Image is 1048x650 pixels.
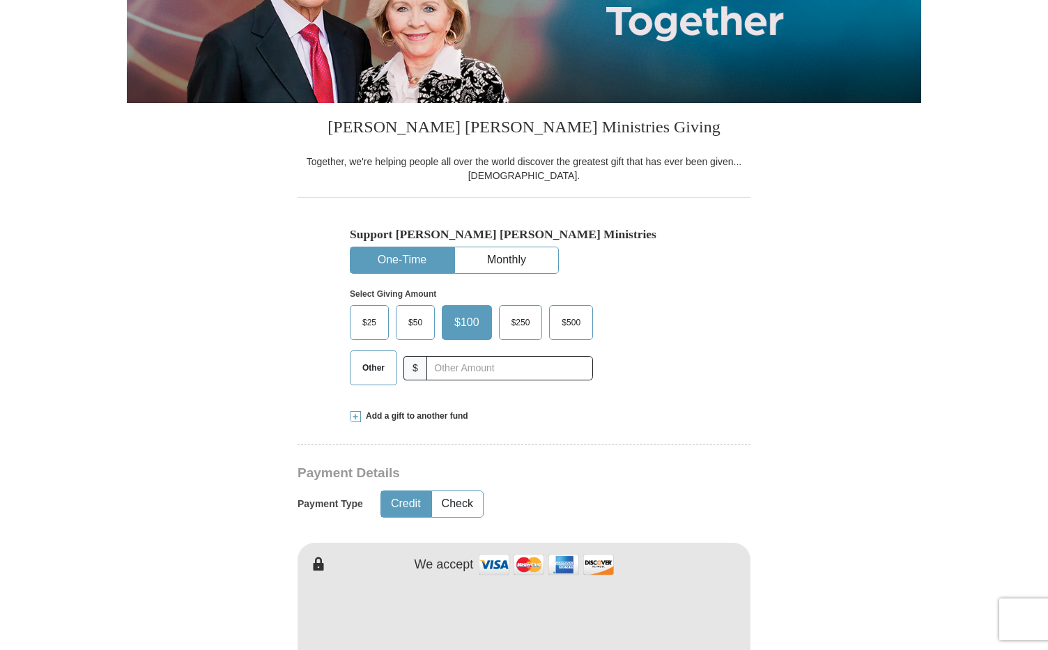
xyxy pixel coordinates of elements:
[477,550,616,580] img: credit cards accepted
[298,465,653,481] h3: Payment Details
[432,491,483,517] button: Check
[455,247,558,273] button: Monthly
[447,312,486,333] span: $100
[355,357,392,378] span: Other
[298,103,750,155] h3: [PERSON_NAME] [PERSON_NAME] Ministries Giving
[403,356,427,380] span: $
[350,227,698,242] h5: Support [PERSON_NAME] [PERSON_NAME] Ministries
[401,312,429,333] span: $50
[298,155,750,183] div: Together, we're helping people all over the world discover the greatest gift that has ever been g...
[555,312,587,333] span: $500
[504,312,537,333] span: $250
[415,557,474,573] h4: We accept
[361,410,468,422] span: Add a gift to another fund
[350,247,454,273] button: One-Time
[426,356,593,380] input: Other Amount
[350,289,436,299] strong: Select Giving Amount
[381,491,431,517] button: Credit
[355,312,383,333] span: $25
[298,498,363,510] h5: Payment Type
